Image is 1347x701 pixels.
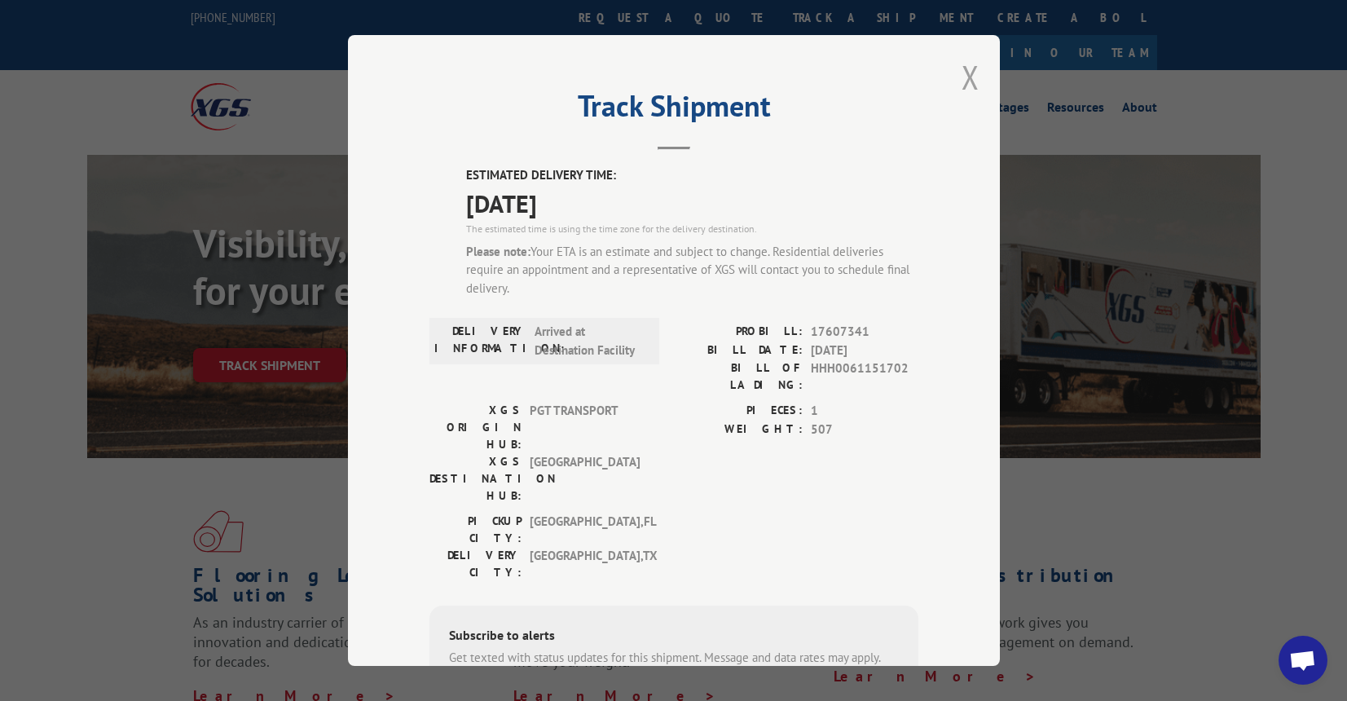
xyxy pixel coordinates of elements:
span: Arrived at Destination Facility [535,323,645,359]
span: 17607341 [811,323,918,342]
span: [GEOGRAPHIC_DATA] , FL [530,513,640,547]
span: [DATE] [811,342,918,360]
span: 1 [811,402,918,421]
label: DELIVERY INFORMATION: [434,323,526,359]
label: PROBILL: [674,323,803,342]
span: PGT TRANSPORT [530,402,640,453]
div: Get texted with status updates for this shipment. Message and data rates may apply. Message frequ... [449,649,899,686]
label: WEIGHT: [674,421,803,439]
div: Your ETA is an estimate and subject to change. Residential deliveries require an appointment and ... [466,243,918,298]
span: 507 [811,421,918,439]
button: Close modal [962,55,979,99]
span: HHH0061151702 [811,359,918,394]
strong: Please note: [466,244,530,259]
label: ESTIMATED DELIVERY TIME: [466,166,918,185]
label: BILL DATE: [674,342,803,360]
label: XGS DESTINATION HUB: [429,453,522,505]
div: Subscribe to alerts [449,625,899,649]
h2: Track Shipment [429,95,918,126]
span: [GEOGRAPHIC_DATA] [530,453,640,505]
label: BILL OF LADING: [674,359,803,394]
span: [GEOGRAPHIC_DATA] , TX [530,547,640,581]
span: [DATE] [466,185,918,222]
label: PICKUP CITY: [429,513,522,547]
label: DELIVERY CITY: [429,547,522,581]
label: PIECES: [674,402,803,421]
div: Open chat [1279,636,1327,685]
label: XGS ORIGIN HUB: [429,402,522,453]
div: The estimated time is using the time zone for the delivery destination. [466,222,918,236]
